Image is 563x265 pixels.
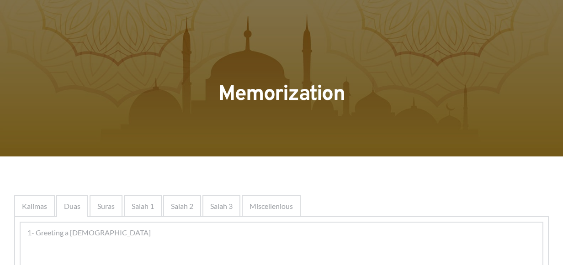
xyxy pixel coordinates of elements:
[64,201,80,212] span: Duas
[132,201,154,212] span: Salah 1
[27,227,151,238] span: 1- Greeting a [DEMOGRAPHIC_DATA]
[210,201,233,212] span: Salah 3
[97,201,115,212] span: Suras
[171,201,193,212] span: Salah 2
[250,201,293,212] span: Miscellenious
[218,81,345,108] span: Memorization
[22,201,47,212] span: Kalimas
